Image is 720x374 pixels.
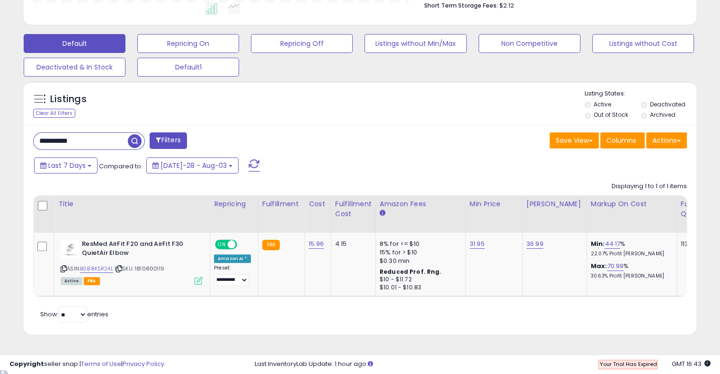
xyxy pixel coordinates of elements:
[24,34,125,53] button: Default
[33,109,75,118] div: Clear All Filters
[40,310,108,319] span: Show: entries
[672,359,711,368] span: 2025-08-11 16:43 GMT
[262,240,280,250] small: FBA
[591,262,669,279] div: %
[594,100,611,108] label: Active
[380,248,458,257] div: 15% for > $10
[380,209,385,217] small: Amazon Fees.
[646,132,687,148] button: Actions
[585,89,696,98] p: Listing States:
[600,132,645,148] button: Columns
[526,239,543,249] a: 36.99
[236,241,251,249] span: OFF
[80,265,113,273] a: B088KSR24L
[587,195,676,233] th: The percentage added to the cost of goods (COGS) that forms the calculator for Min & Max prices.
[309,239,324,249] a: 15.96
[146,157,239,174] button: [DATE]-28 - Aug-03
[137,34,239,53] button: Repricing On
[470,199,518,209] div: Min Price
[380,268,442,276] b: Reduced Prof. Rng.
[214,199,254,209] div: Repricing
[604,239,620,249] a: 44.17
[594,111,628,119] label: Out of Stock
[214,254,251,263] div: Amazon AI *
[649,111,675,119] label: Archived
[262,199,301,209] div: Fulfillment
[335,199,372,219] div: Fulfillment Cost
[150,132,187,149] button: Filters
[309,199,327,209] div: Cost
[160,161,227,170] span: [DATE]-28 - Aug-03
[591,251,669,257] p: 22.07% Profit [PERSON_NAME]
[592,34,694,53] button: Listings without Cost
[82,240,197,260] b: ResMed AirFit F20 and AirFit F30 QuietAir Elbow
[9,360,164,369] div: seller snap | |
[424,1,498,9] b: Short Term Storage Fees:
[364,34,466,53] button: Listings without Min/Max
[607,261,623,271] a: 70.99
[591,199,673,209] div: Markup on Cost
[123,359,164,368] a: Privacy Policy
[48,161,86,170] span: Last 7 Days
[380,276,458,284] div: $10 - $11.72
[61,277,82,285] span: All listings currently available for purchase on Amazon
[591,273,669,279] p: 30.63% Profit [PERSON_NAME]
[216,241,228,249] span: ON
[591,239,605,248] b: Min:
[470,239,485,249] a: 31.95
[255,360,711,369] div: Last InventoryLab Update: 1 hour ago.
[612,182,687,191] div: Displaying 1 to 1 of 1 items
[591,240,669,257] div: %
[84,277,100,285] span: FBA
[380,199,462,209] div: Amazon Fees
[681,240,710,248] div: 113
[50,93,87,106] h5: Listings
[499,1,514,10] span: $2.12
[649,100,685,108] label: Deactivated
[137,58,239,77] button: Default1
[526,199,583,209] div: [PERSON_NAME]
[606,136,636,145] span: Columns
[61,240,80,259] img: 31Mv+C7Cu0L._SL40_.jpg
[61,240,203,284] div: ASIN:
[479,34,580,53] button: Non Competitive
[380,284,458,292] div: $10.01 - $10.83
[99,162,142,171] span: Compared to:
[380,257,458,265] div: $0.30 min
[599,360,657,368] span: Your Trial Has Expired
[9,359,44,368] strong: Copyright
[115,265,164,272] span: | SKU: 1810800119
[81,359,121,368] a: Terms of Use
[335,240,368,248] div: 4.15
[591,261,607,270] b: Max:
[24,58,125,77] button: Deactivated & In Stock
[214,265,251,286] div: Preset:
[58,199,206,209] div: Title
[34,157,98,174] button: Last 7 Days
[251,34,353,53] button: Repricing Off
[380,240,458,248] div: 8% for <= $10
[550,132,599,148] button: Save View
[681,199,713,219] div: Fulfillable Quantity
